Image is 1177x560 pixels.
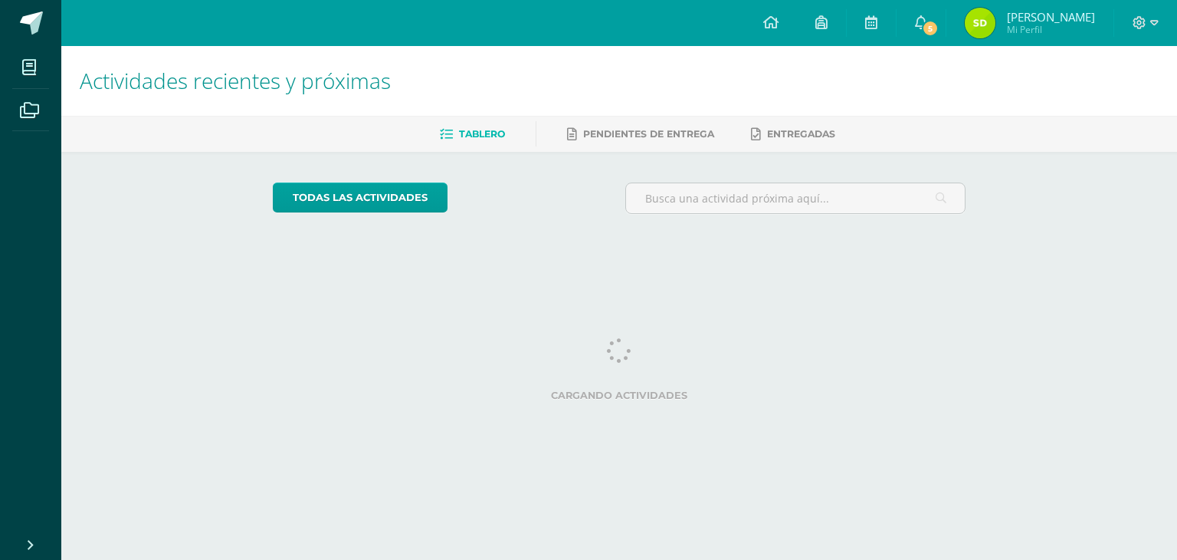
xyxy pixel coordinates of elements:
[965,8,995,38] img: 15d1439b7ffc38ef72da82c947f002c8.png
[273,183,448,212] a: todas las Actividades
[583,128,714,140] span: Pendientes de entrega
[273,390,966,401] label: Cargando actividades
[751,122,835,147] a: Entregadas
[767,128,835,140] span: Entregadas
[1007,9,1095,25] span: [PERSON_NAME]
[567,122,714,147] a: Pendientes de entrega
[626,183,966,213] input: Busca una actividad próxima aquí...
[80,66,391,95] span: Actividades recientes y próximas
[921,20,938,37] span: 5
[440,122,505,147] a: Tablero
[1007,23,1095,36] span: Mi Perfil
[459,128,505,140] span: Tablero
